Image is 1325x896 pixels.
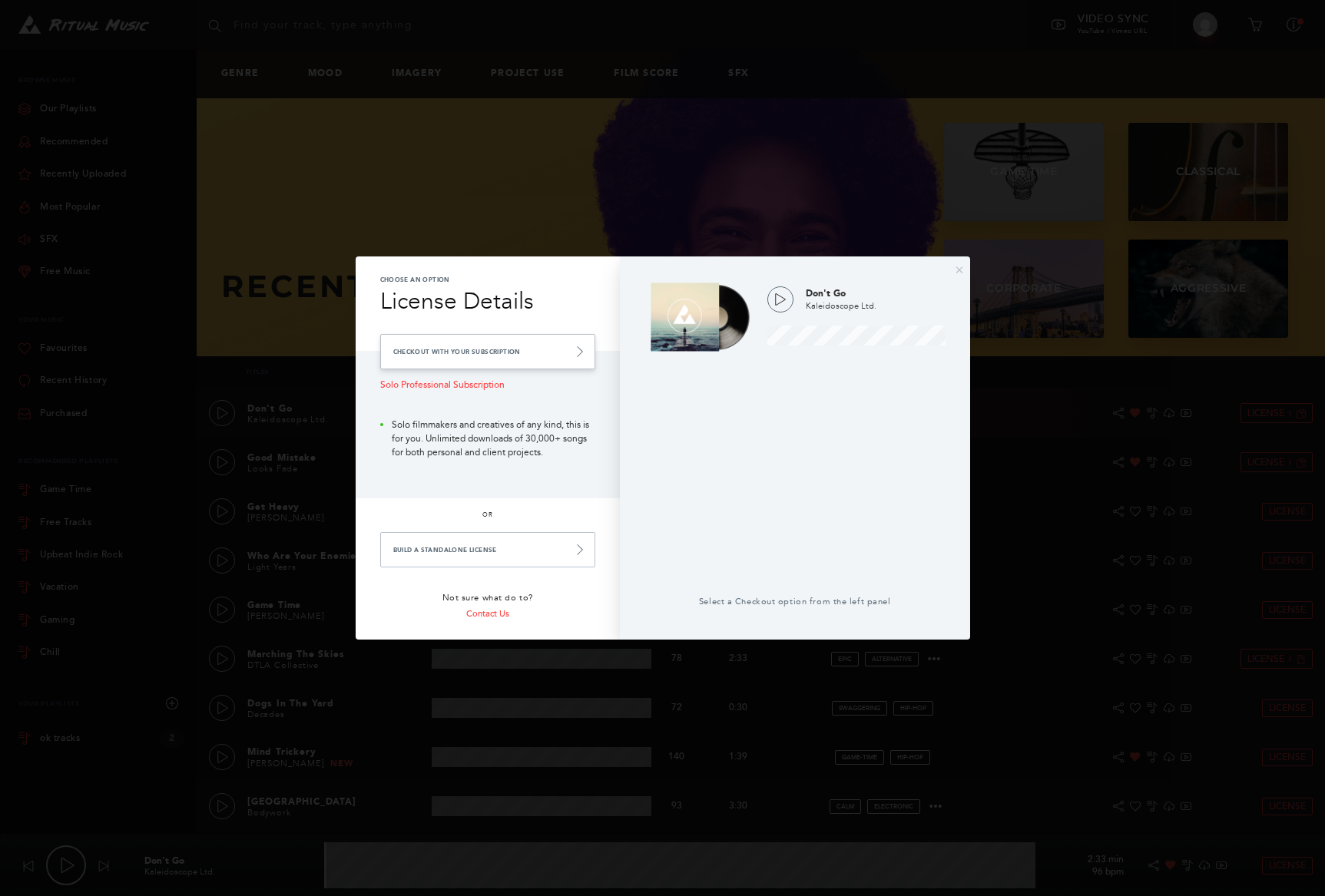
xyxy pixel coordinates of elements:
[380,284,595,319] h3: License Details
[380,379,595,412] p: Solo Professional Subscription
[380,532,595,567] a: Build a Standalone License
[644,275,755,357] img: Don't Go
[644,596,946,609] p: Select a Checkout option from the left panel
[380,275,595,284] p: Choose an Option
[806,300,946,313] p: Kaleidoscope Ltd.
[806,286,946,300] p: Don't Go
[955,263,964,276] button: ×
[380,418,595,459] li: Solo filmmakers and creatives of any kind, this is for you. Unlimited downloads of 30,000+ songs ...
[380,592,595,605] p: Not sure what do to?
[380,334,595,369] a: Checkout with your Subscription
[380,511,595,520] p: or
[466,609,509,619] a: Contact Us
